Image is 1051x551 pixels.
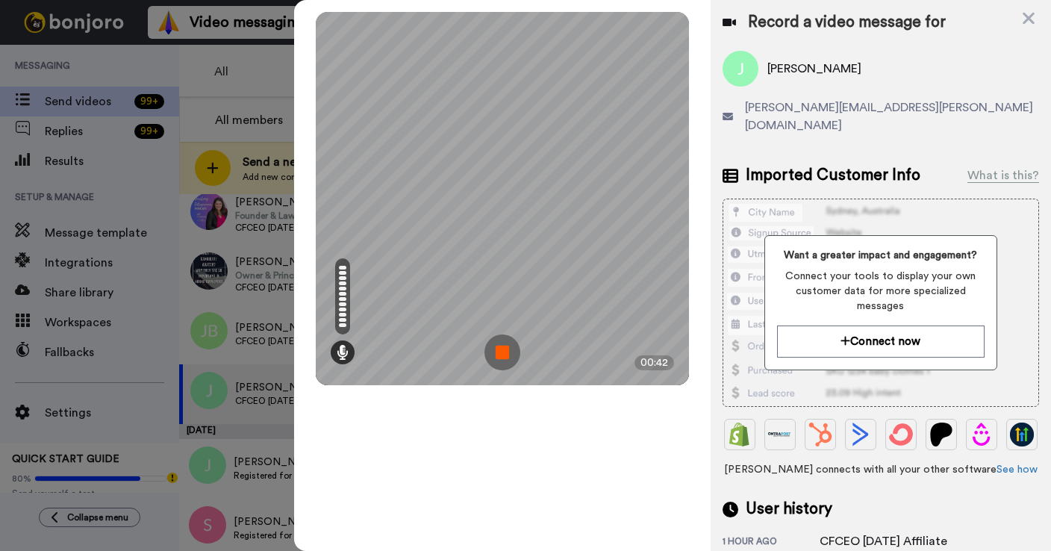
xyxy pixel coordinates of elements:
[970,423,994,446] img: Drip
[745,99,1039,134] span: [PERSON_NAME][EMAIL_ADDRESS][PERSON_NAME][DOMAIN_NAME]
[484,334,520,370] img: ic_record_stop.svg
[746,164,920,187] span: Imported Customer Info
[820,532,947,550] div: CFCEO [DATE] Affiliate
[808,423,832,446] img: Hubspot
[1010,423,1034,446] img: GoHighLevel
[777,248,985,263] span: Want a greater impact and engagement?
[997,464,1038,475] a: See how
[634,355,674,370] div: 00:42
[777,269,985,314] span: Connect your tools to display your own customer data for more specialized messages
[746,498,832,520] span: User history
[723,535,820,550] div: 1 hour ago
[849,423,873,446] img: ActiveCampaign
[768,423,792,446] img: Ontraport
[728,423,752,446] img: Shopify
[777,326,985,358] button: Connect now
[929,423,953,446] img: Patreon
[889,423,913,446] img: ConvertKit
[723,462,1039,477] span: [PERSON_NAME] connects with all your other software
[967,166,1039,184] div: What is this?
